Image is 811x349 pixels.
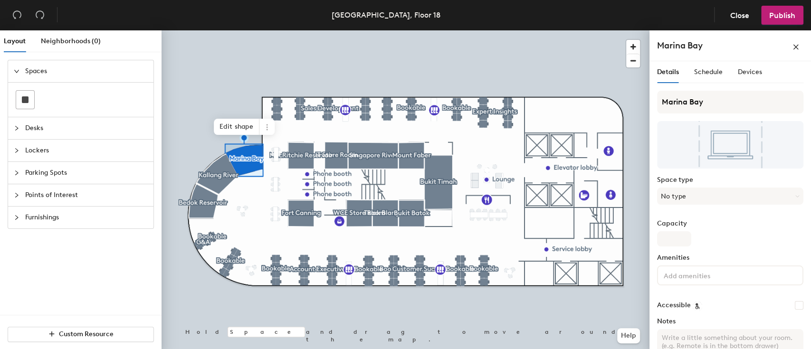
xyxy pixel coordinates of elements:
label: Accessible [657,302,691,309]
button: Redo (⌘ + ⇧ + Z) [30,6,49,25]
span: Lockers [25,140,148,161]
label: Space type [657,176,803,184]
span: collapsed [14,215,19,220]
span: Layout [4,37,26,45]
span: Devices [738,68,762,76]
span: Schedule [694,68,723,76]
button: Help [617,328,640,343]
span: Furnishings [25,207,148,228]
label: Capacity [657,220,803,227]
button: No type [657,188,803,205]
button: Publish [761,6,803,25]
span: Points of Interest [25,184,148,206]
span: Parking Spots [25,162,148,184]
h4: Marina Bay [657,39,703,52]
button: Custom Resource [8,327,154,342]
span: close [792,44,799,50]
span: Custom Resource [59,330,114,338]
div: [GEOGRAPHIC_DATA], Floor 18 [332,9,440,21]
span: Neighborhoods (0) [41,37,101,45]
span: Publish [769,11,795,20]
span: collapsed [14,125,19,131]
span: collapsed [14,148,19,153]
button: Close [722,6,757,25]
img: The space named Marina Bay [657,121,803,169]
span: collapsed [14,192,19,198]
label: Notes [657,318,803,325]
span: Spaces [25,60,148,82]
span: Edit shape [214,119,259,135]
span: Desks [25,117,148,139]
span: Details [657,68,679,76]
span: collapsed [14,170,19,176]
input: Add amenities [662,269,747,281]
span: undo [12,10,22,19]
span: expanded [14,68,19,74]
span: Close [730,11,749,20]
button: Undo (⌘ + Z) [8,6,27,25]
label: Amenities [657,254,803,262]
